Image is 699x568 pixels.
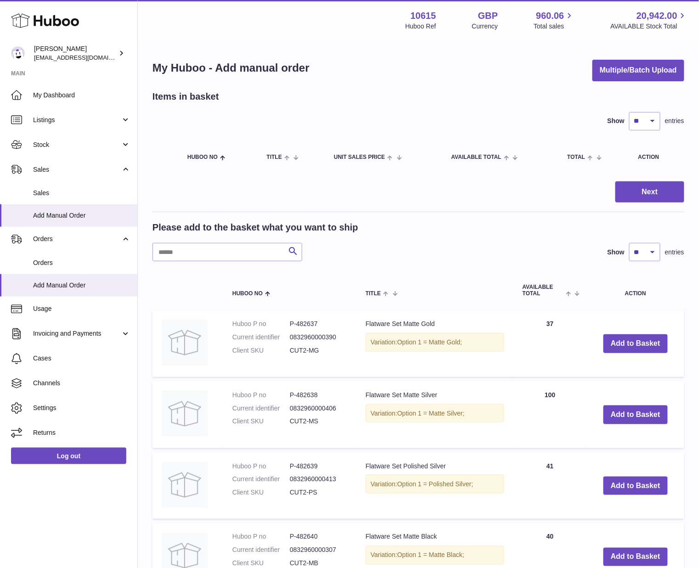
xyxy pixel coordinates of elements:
span: Huboo no [187,154,218,160]
dd: 0832960000413 [290,475,347,484]
div: Variation: [366,546,504,565]
button: Add to Basket [603,548,668,567]
td: 37 [513,310,587,377]
span: Add Manual Order [33,211,130,220]
div: Currency [472,22,498,31]
div: Variation: [366,475,504,494]
dd: 0832960000390 [290,333,347,342]
label: Show [608,248,625,257]
th: Action [587,275,684,305]
span: My Dashboard [33,91,130,100]
span: Option 1 = Polished Silver; [397,480,473,488]
span: Returns [33,428,130,437]
strong: GBP [478,10,498,22]
span: Option 1 = Matte Gold; [397,338,462,346]
h2: Please add to the basket what you want to ship [152,221,358,234]
dd: P-482638 [290,391,347,399]
div: Action [638,154,675,160]
button: Add to Basket [603,405,668,424]
span: Usage [33,304,130,313]
dd: CUT2-MS [290,417,347,426]
span: entries [665,248,684,257]
span: entries [665,117,684,125]
dd: CUT2-MB [290,559,347,568]
span: Option 1 = Matte Silver; [397,410,465,417]
dt: Current identifier [232,546,290,555]
a: 960.06 Total sales [534,10,575,31]
td: 41 [513,453,587,519]
button: Add to Basket [603,334,668,353]
dt: Client SKU [232,488,290,497]
dt: Client SKU [232,346,290,355]
dt: Current identifier [232,475,290,484]
dt: Huboo P no [232,533,290,541]
span: Huboo no [232,291,263,297]
span: Orders [33,259,130,267]
span: Listings [33,116,121,124]
a: Log out [11,448,126,464]
td: Flatware Set Matte Silver [356,382,513,448]
dt: Huboo P no [232,391,290,399]
span: AVAILABLE Stock Total [610,22,688,31]
dd: P-482637 [290,320,347,328]
dd: CUT2-PS [290,488,347,497]
dd: P-482639 [290,462,347,471]
button: Next [615,181,684,203]
span: Cases [33,354,130,363]
span: Sales [33,165,121,174]
img: fulfillment@fable.com [11,46,25,60]
span: [EMAIL_ADDRESS][DOMAIN_NAME] [34,54,135,61]
strong: 10615 [411,10,436,22]
span: Orders [33,235,121,243]
span: Total [567,154,585,160]
div: Huboo Ref [406,22,436,31]
dt: Client SKU [232,417,290,426]
span: Settings [33,404,130,412]
img: Flatware Set Matte Silver [162,391,208,437]
span: Total sales [534,22,575,31]
dt: Huboo P no [232,462,290,471]
h1: My Huboo - Add manual order [152,61,310,75]
span: Channels [33,379,130,388]
td: Flatware Set Matte Gold [356,310,513,377]
dd: P-482640 [290,533,347,541]
span: Title [366,291,381,297]
img: Flatware Set Matte Gold [162,320,208,366]
button: Add to Basket [603,477,668,495]
span: AVAILABLE Total [523,284,564,296]
div: Variation: [366,404,504,423]
div: [PERSON_NAME] [34,45,117,62]
td: 100 [513,382,587,448]
span: Stock [33,141,121,149]
dd: 0832960000406 [290,404,347,413]
span: Invoicing and Payments [33,329,121,338]
dt: Client SKU [232,559,290,568]
dt: Current identifier [232,333,290,342]
span: Sales [33,189,130,197]
dd: CUT2-MG [290,346,347,355]
label: Show [608,117,625,125]
span: Option 1 = Matte Black; [397,551,464,559]
dt: Huboo P no [232,320,290,328]
td: Flatware Set Polished Silver [356,453,513,519]
div: Variation: [366,333,504,352]
span: 960.06 [536,10,564,22]
span: Title [267,154,282,160]
button: Multiple/Batch Upload [592,60,684,81]
span: AVAILABLE Total [451,154,502,160]
h2: Items in basket [152,90,219,103]
span: Unit Sales Price [334,154,385,160]
dt: Current identifier [232,404,290,413]
a: 20,942.00 AVAILABLE Stock Total [610,10,688,31]
dd: 0832960000307 [290,546,347,555]
img: Flatware Set Polished Silver [162,462,208,508]
span: Add Manual Order [33,281,130,290]
span: 20,942.00 [637,10,677,22]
